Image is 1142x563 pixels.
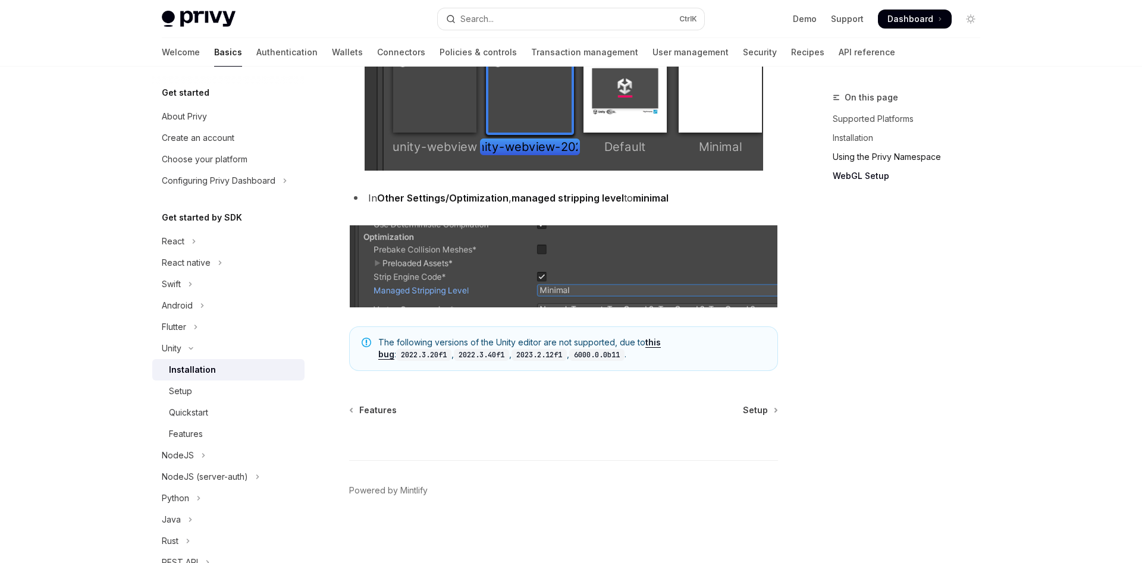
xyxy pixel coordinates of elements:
button: Toggle NodeJS section [152,445,305,466]
a: Security [743,38,777,67]
a: Features [350,404,397,416]
button: Toggle Android section [152,295,305,316]
a: Setup [152,380,305,402]
div: Installation [169,363,216,377]
a: Quickstart [152,402,305,423]
button: Toggle Swift section [152,273,305,295]
span: Features [359,404,397,416]
div: Choose your platform [162,152,247,166]
span: Setup [743,404,768,416]
a: Support [831,13,864,25]
div: Android [162,298,193,313]
div: Configuring Privy Dashboard [162,174,275,188]
button: Toggle Flutter section [152,316,305,338]
button: Toggle NodeJS (server-auth) section [152,466,305,487]
a: Setup [743,404,777,416]
a: Supported Platforms [833,109,990,128]
div: Python [162,491,189,505]
a: Using the Privy Namespace [833,147,990,166]
div: Quickstart [169,405,208,420]
div: Setup [169,384,192,398]
button: Toggle Configuring Privy Dashboard section [152,170,305,191]
code: 2022.3.20f1 [396,349,451,361]
div: NodeJS [162,448,194,463]
a: Wallets [332,38,363,67]
div: React [162,234,184,249]
a: User management [652,38,729,67]
strong: Other Settings/Optimization [377,192,509,204]
img: light logo [162,11,236,27]
code: 2022.3.40f1 [454,349,509,361]
a: About Privy [152,106,305,127]
div: React native [162,256,211,270]
a: Basics [214,38,242,67]
h5: Get started by SDK [162,210,242,225]
h5: Get started [162,86,209,100]
strong: managed stripping level [512,192,624,204]
a: Policies & controls [440,38,517,67]
div: Search... [460,12,494,26]
code: 2023.2.12f1 [512,349,567,361]
a: Connectors [377,38,425,67]
div: Unity [162,341,181,356]
a: API reference [839,38,895,67]
span: On this page [845,90,898,105]
button: Toggle Java section [152,509,305,530]
button: Toggle Python section [152,487,305,509]
div: About Privy [162,109,207,124]
span: The following versions of the Unity editor are not supported, due to : , , , . [378,336,765,361]
div: Swift [162,277,181,291]
button: Toggle React section [152,231,305,252]
button: Toggle Rust section [152,530,305,552]
button: Toggle React native section [152,252,305,273]
button: Toggle Unity section [152,338,305,359]
button: Toggle dark mode [961,10,980,29]
a: Authentication [256,38,318,67]
span: Ctrl K [679,14,697,24]
button: Open search [438,8,704,30]
a: Create an account [152,127,305,149]
a: Demo [793,13,817,25]
div: Java [162,512,181,527]
div: Create an account [162,131,234,145]
span: Dashboard [887,13,933,25]
a: Recipes [791,38,824,67]
div: Rust [162,534,178,548]
a: Powered by Mintlify [349,485,428,496]
code: 6000.0.0b11 [569,349,625,361]
a: Transaction management [531,38,638,67]
svg: Note [362,338,371,347]
a: Dashboard [878,10,952,29]
a: Installation [152,359,305,380]
a: Features [152,423,305,445]
a: Choose your platform [152,149,305,170]
a: Installation [833,128,990,147]
div: NodeJS (server-auth) [162,470,248,484]
div: Flutter [162,320,186,334]
img: webview-stripping-settings [349,225,778,307]
a: Welcome [162,38,200,67]
strong: minimal [633,192,669,204]
div: Features [169,427,203,441]
a: this bug [378,337,661,360]
li: In , to [349,190,778,206]
a: WebGL Setup [833,166,990,185]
